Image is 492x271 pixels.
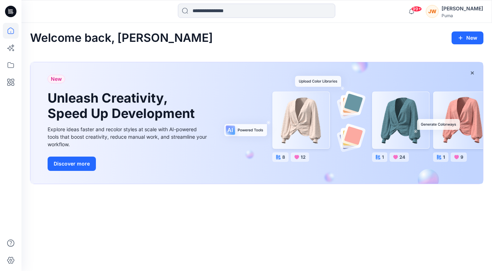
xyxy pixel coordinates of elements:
[30,31,213,45] h2: Welcome back, [PERSON_NAME]
[452,31,483,44] button: New
[426,5,439,18] div: JW
[48,157,209,171] a: Discover more
[48,125,209,148] div: Explore ideas faster and recolor styles at scale with AI-powered tools that boost creativity, red...
[48,157,96,171] button: Discover more
[51,75,62,83] span: New
[411,6,422,12] span: 99+
[442,4,483,13] div: [PERSON_NAME]
[442,13,483,18] div: Puma
[48,90,198,121] h1: Unleash Creativity, Speed Up Development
